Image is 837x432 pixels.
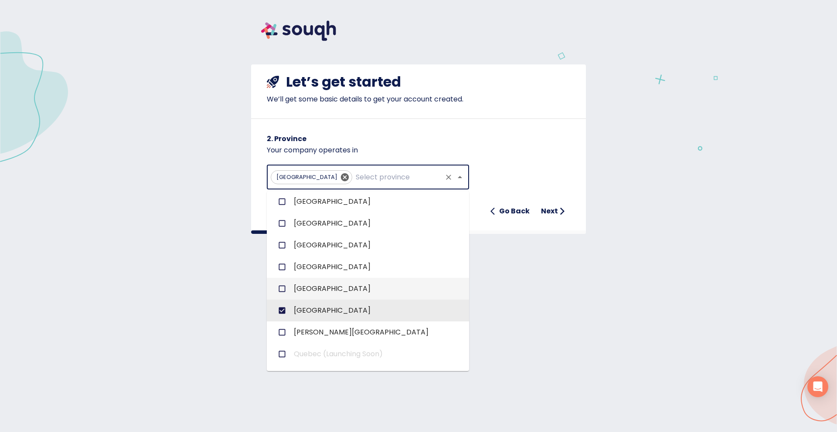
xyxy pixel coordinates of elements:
[294,305,371,316] span: [GEOGRAPHIC_DATA]
[454,171,466,183] button: Close
[286,73,401,91] h4: Let’s get started
[487,202,533,220] button: Go Back
[251,10,346,51] img: souqh logo
[294,371,371,381] span: [GEOGRAPHIC_DATA]
[294,262,371,272] span: [GEOGRAPHIC_DATA]
[267,133,570,145] h6: 2. Province
[294,283,371,294] span: [GEOGRAPHIC_DATA]
[271,173,343,181] span: [GEOGRAPHIC_DATA]
[354,169,441,186] input: Select province
[294,240,371,250] span: [GEOGRAPHIC_DATA]
[442,171,455,183] button: Clear
[807,376,828,397] div: Open Intercom Messenger
[267,94,570,105] p: We’ll get some basic details to get your account created.
[267,145,570,155] p: Your company operates in
[499,205,530,217] h6: Go Back
[267,76,279,88] img: shuttle
[294,196,371,207] span: [GEOGRAPHIC_DATA]
[271,170,352,184] div: [GEOGRAPHIC_DATA]
[541,205,558,217] h6: Next
[538,202,570,220] button: Next
[294,349,383,359] span: Quebec (Launching Soon)
[294,218,371,229] span: [GEOGRAPHIC_DATA]
[294,327,429,337] span: [PERSON_NAME][GEOGRAPHIC_DATA]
